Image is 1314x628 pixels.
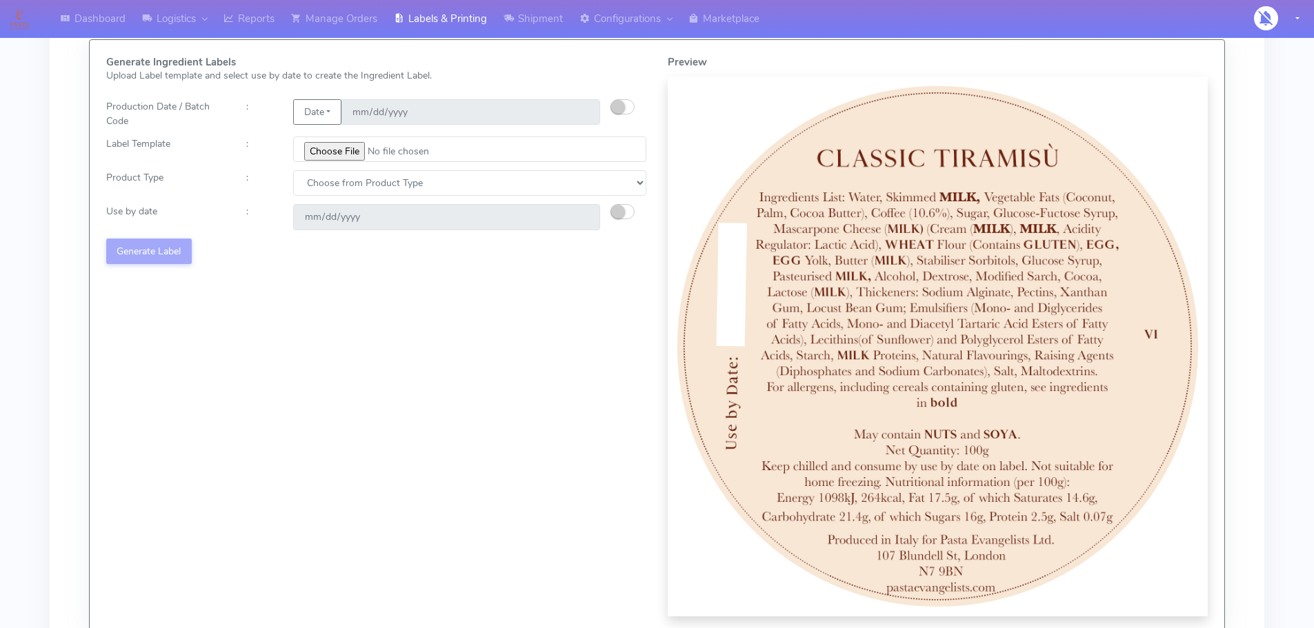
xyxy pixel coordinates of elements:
div: : [236,170,283,196]
p: Upload Label template and select use by date to create the Ingredient Label. [106,68,647,83]
div: : [236,204,283,230]
div: Production Date / Batch Code [96,99,236,128]
h5: Generate Ingredient Labels [106,57,647,68]
div: : [236,99,283,128]
div: : [236,136,283,162]
h5: Preview [668,57,1208,68]
button: Date [293,99,341,125]
div: Product Type [96,170,236,196]
img: Label Preview [676,85,1200,609]
button: Generate Label [106,239,192,264]
div: Use by date [96,204,236,230]
div: Label Template [96,136,236,162]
